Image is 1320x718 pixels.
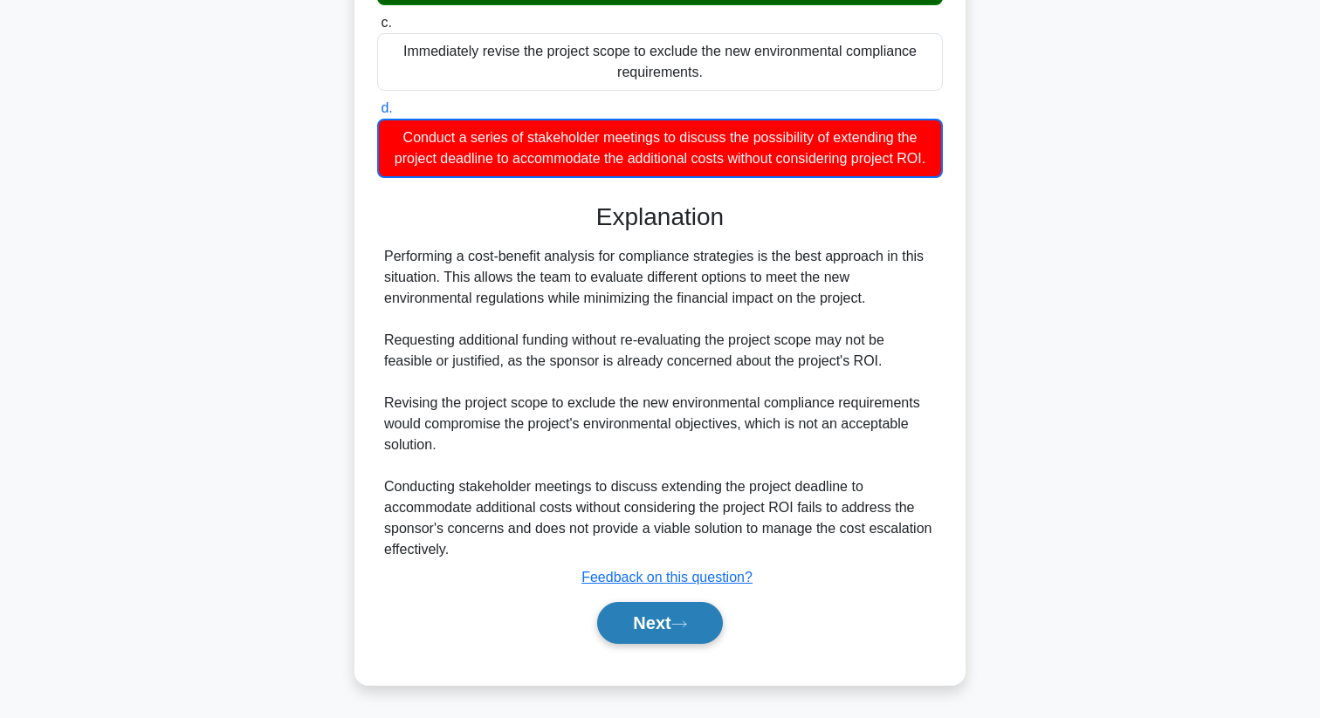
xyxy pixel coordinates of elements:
[381,15,391,30] span: c.
[381,100,392,115] span: d.
[581,570,753,585] a: Feedback on this question?
[384,246,936,560] div: Performing a cost-benefit analysis for compliance strategies is the best approach in this situati...
[597,602,722,644] button: Next
[388,202,932,232] h3: Explanation
[377,119,943,178] div: Conduct a series of stakeholder meetings to discuss the possibility of extending the project dead...
[377,33,943,91] div: Immediately revise the project scope to exclude the new environmental compliance requirements.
